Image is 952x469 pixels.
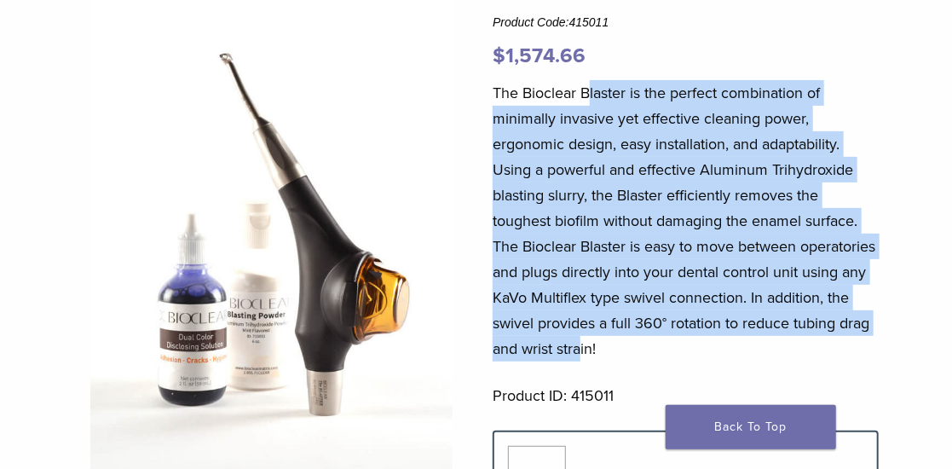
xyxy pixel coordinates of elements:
span: Product Code: [493,15,609,29]
span: 415011 [569,15,609,29]
p: The Bioclear Blaster is the perfect combination of minimally invasive yet effective cleaning powe... [493,80,879,362]
a: Back To Top [666,405,836,449]
span: $ [493,43,505,68]
bdi: 1,574.66 [493,43,586,68]
p: Product ID: 415011 [493,383,879,408]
